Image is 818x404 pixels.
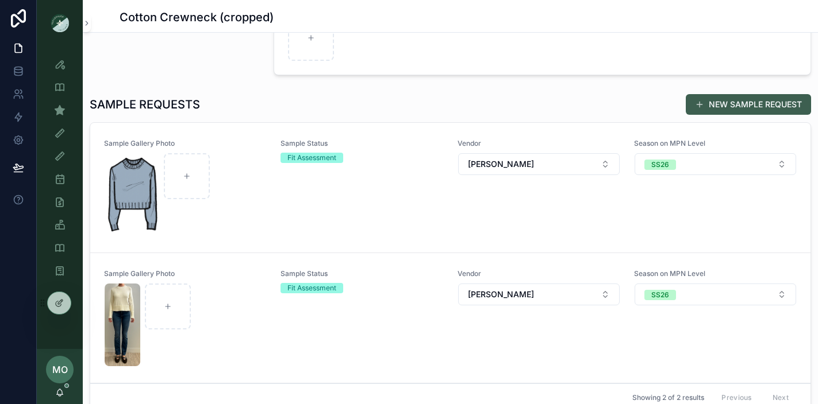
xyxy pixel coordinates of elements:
[635,153,796,175] button: Select Button
[468,289,534,300] span: [PERSON_NAME]
[287,283,336,293] div: Fit Assessment
[634,269,797,278] span: Season on MPN Level
[104,269,267,278] span: Sample Gallery Photo
[635,283,796,305] button: Select Button
[90,96,200,112] h1: SAMPLE REQUESTS
[120,9,274,25] h1: Cotton Crewneck (cropped)
[105,153,159,236] img: Screenshot-2025-10-07-at-2.34.16-PM.png
[686,94,811,115] button: NEW SAMPLE REQUEST
[90,123,811,253] a: Sample Gallery PhotoScreenshot-2025-10-07-at-2.34.16-PM.pngSample StatusFit AssessmentVendorSelec...
[281,139,443,148] span: Sample Status
[105,283,140,366] img: Screenshot-2025-10-07-at-9.49.56-AM.png
[468,158,534,170] span: [PERSON_NAME]
[104,139,267,148] span: Sample Gallery Photo
[37,46,83,296] div: scrollable content
[632,393,704,402] span: Showing 2 of 2 results
[651,160,669,170] div: SS26
[458,283,620,305] button: Select Button
[51,14,69,32] img: App logo
[458,269,620,278] span: Vendor
[52,363,68,376] span: MO
[458,153,620,175] button: Select Button
[287,153,336,163] div: Fit Assessment
[281,269,443,278] span: Sample Status
[651,290,669,300] div: SS26
[90,253,811,383] a: Sample Gallery PhotoScreenshot-2025-10-07-at-9.49.56-AM.pngSample StatusFit AssessmentVendorSelec...
[458,139,620,148] span: Vendor
[634,139,797,148] span: Season on MPN Level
